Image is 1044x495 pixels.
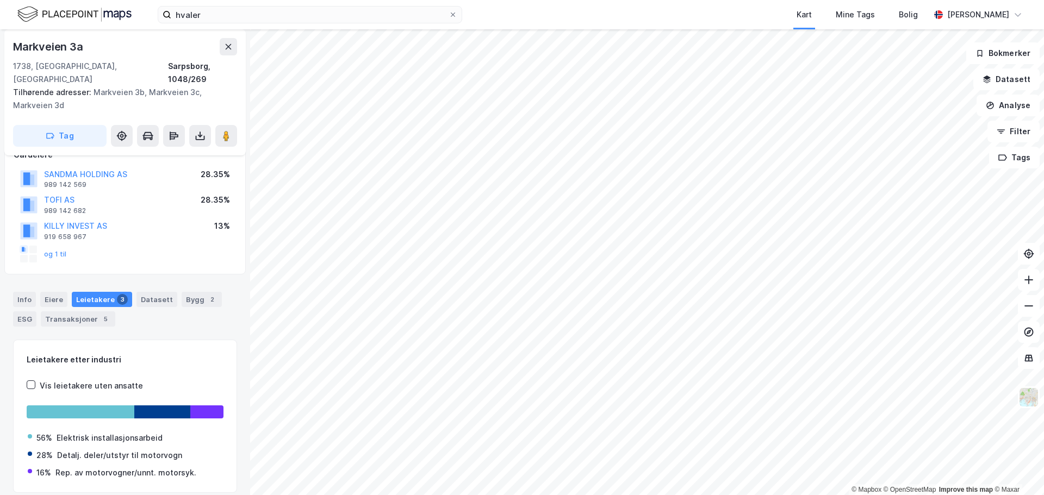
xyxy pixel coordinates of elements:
[990,443,1044,495] iframe: Chat Widget
[852,486,881,493] a: Mapbox
[966,42,1040,64] button: Bokmerker
[201,168,230,181] div: 28.35%
[41,311,115,327] div: Transaksjoner
[797,8,812,21] div: Kart
[201,193,230,206] div: 28.35%
[168,60,237,86] div: Sarpsborg, 1048/269
[72,292,132,307] div: Leietakere
[987,121,1040,142] button: Filter
[40,292,67,307] div: Eiere
[1018,387,1039,408] img: Z
[214,220,230,233] div: 13%
[13,125,107,147] button: Tag
[44,233,86,241] div: 919 658 967
[939,486,993,493] a: Improve this map
[117,294,128,305] div: 3
[17,5,132,24] img: logo.f888ab2527a4732fd821a326f86c7f29.svg
[13,311,36,327] div: ESG
[947,8,1009,21] div: [PERSON_NAME]
[40,379,143,392] div: Vis leietakere uten ansatte
[13,38,85,55] div: Markveien 3a
[836,8,875,21] div: Mine Tags
[884,486,936,493] a: OpenStreetMap
[989,147,1040,168] button: Tags
[57,449,182,462] div: Detalj. deler/utstyr til motorvogn
[36,431,52,444] div: 56%
[899,8,918,21] div: Bolig
[44,180,86,189] div: 989 142 569
[100,314,111,324] div: 5
[973,68,1040,90] button: Datasett
[13,292,36,307] div: Info
[55,466,196,479] div: Rep. av motorvogner/unnt. motorsyk.
[171,7,449,23] input: Søk på adresse, matrikkel, gårdeiere, leietakere eller personer
[977,95,1040,116] button: Analyse
[136,292,177,307] div: Datasett
[13,87,94,97] span: Tilhørende adresser:
[36,449,53,462] div: 28%
[44,206,86,215] div: 989 142 682
[36,466,51,479] div: 16%
[13,86,228,112] div: Markveien 3b, Markveien 3c, Markveien 3d
[27,353,223,366] div: Leietakere etter industri
[57,431,163,444] div: Elektrisk installasjonsarbeid
[13,60,168,86] div: 1738, [GEOGRAPHIC_DATA], [GEOGRAPHIC_DATA]
[182,292,222,307] div: Bygg
[207,294,217,305] div: 2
